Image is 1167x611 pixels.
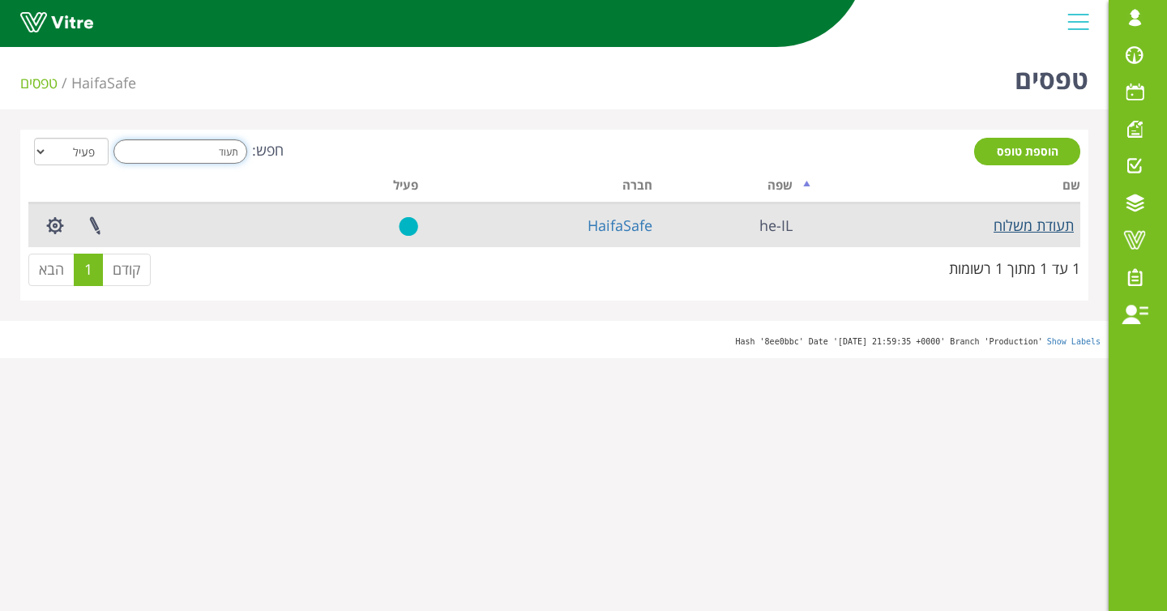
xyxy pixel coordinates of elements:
span: הוספת טופס [997,143,1058,159]
a: Show Labels [1047,337,1101,346]
h1: טפסים [1015,41,1088,109]
img: yes [399,216,418,237]
a: HaifaSafe [71,73,136,92]
a: הוספת טופס [974,138,1080,165]
th: פעיל [309,173,425,203]
th: חברה [425,173,659,203]
a: 1 [74,254,103,286]
th: שפה [659,173,799,203]
th: שם: activate to sort column descending [799,173,1080,203]
a: הבא [28,254,75,286]
span: Hash '8ee0bbc' Date '[DATE] 21:59:35 +0000' Branch 'Production' [735,337,1042,346]
td: he-IL [659,203,799,247]
a: תעודת משלוח [994,216,1074,235]
a: קודם [102,254,151,286]
a: HaifaSafe [588,216,652,235]
input: חפש: [113,139,247,164]
li: טפסים [20,73,71,94]
div: 1 עד 1 מתוך 1 רשומות [949,252,1080,280]
label: חפש: [109,139,284,164]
